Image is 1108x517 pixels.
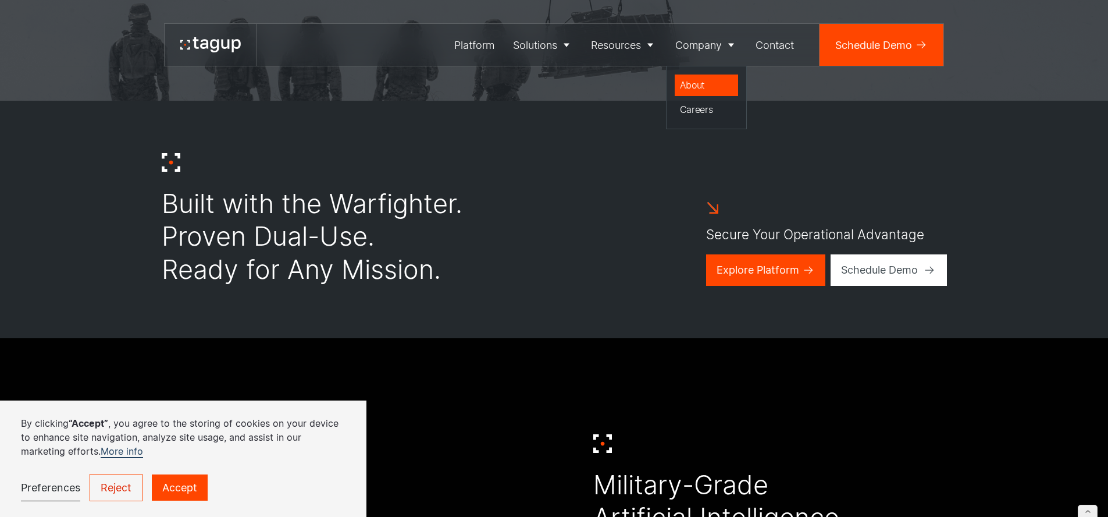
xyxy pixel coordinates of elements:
div: Contact [756,37,794,53]
div: Explore Platform [717,262,799,278]
p: By clicking , you agree to the storing of cookies on your device to enhance site navigation, anal... [21,416,345,458]
a: Accept [152,474,208,501]
a: More info [101,445,143,458]
a: Schedule Demo [831,254,947,286]
strong: “Accept” [69,417,108,429]
a: Schedule Demo [820,24,943,66]
div: Schedule Demo [841,262,918,278]
a: Contact [747,24,804,66]
div: Schedule Demo [835,37,912,53]
div: Platform [454,37,494,53]
a: Solutions [504,24,582,66]
a: About [675,75,739,97]
nav: Company [666,66,747,129]
p: Secure Your Operational Advantage [706,225,924,244]
a: Reject [90,474,142,501]
a: Explore Platform [706,254,825,286]
div: Careers [680,102,733,116]
a: Preferences [21,474,80,501]
div: Solutions [513,37,557,53]
a: Resources [582,24,667,66]
div: About [680,78,733,92]
a: Platform [446,24,504,66]
div: Resources [591,37,641,53]
a: Careers [675,99,739,121]
div: Company [675,37,722,53]
a: Company [666,24,747,66]
div: Built with the Warfighter. Proven Dual-Use. Ready for Any Mission. [162,187,462,286]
